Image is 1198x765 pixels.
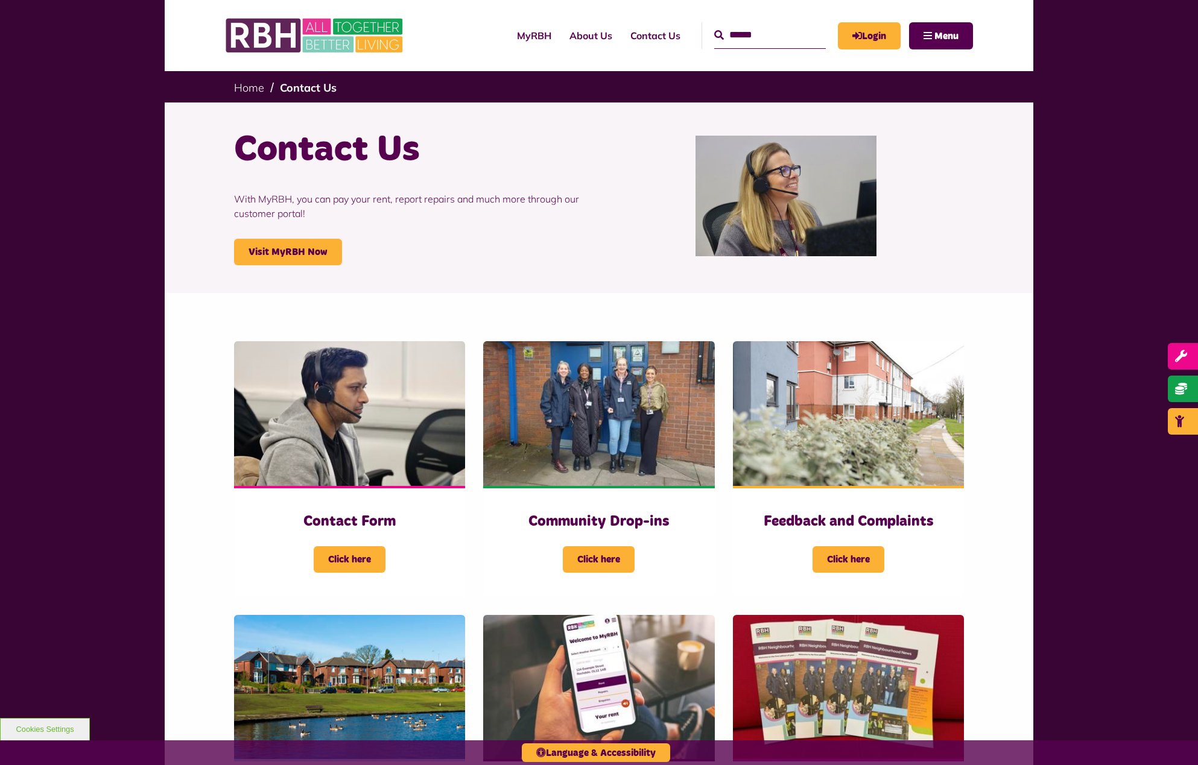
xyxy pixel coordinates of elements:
a: Contact Us [280,81,337,95]
img: SAZMEDIA RBH 22FEB24 97 [733,341,964,486]
iframe: Netcall Web Assistant for live chat [1144,711,1198,765]
a: MyRBH [508,19,560,52]
a: Contact Form Click here [234,341,465,597]
button: Language & Accessibility [522,743,670,762]
span: Menu [934,31,959,41]
h3: Community Drop-ins [507,512,690,531]
img: Dewhirst Rd 03 [234,615,465,760]
h3: Feedback and Complaints [757,512,940,531]
a: Community Drop-ins Click here [483,341,714,597]
span: Click here [813,546,884,573]
a: Visit MyRBH Now [234,239,342,265]
img: Myrbh Man Wth Mobile Correct [483,615,714,760]
h1: Contact Us [234,127,590,174]
span: Click here [314,546,385,573]
a: Feedback and Complaints Click here [733,341,964,597]
p: With MyRBH, you can pay your rent, report repairs and much more through our customer portal! [234,174,590,239]
button: Navigation [909,22,973,49]
a: Contact Us [621,19,689,52]
img: Contact Centre February 2024 (4) [234,341,465,486]
span: Click here [563,546,635,573]
a: MyRBH [838,22,901,49]
img: Heywood Drop In 2024 [483,341,714,486]
a: Home [234,81,264,95]
a: About Us [560,19,621,52]
img: RBH Newsletter Copies [733,615,964,760]
img: RBH [225,12,406,59]
h3: Contact Form [258,512,441,531]
img: Contact Centre February 2024 (1) [696,136,876,256]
